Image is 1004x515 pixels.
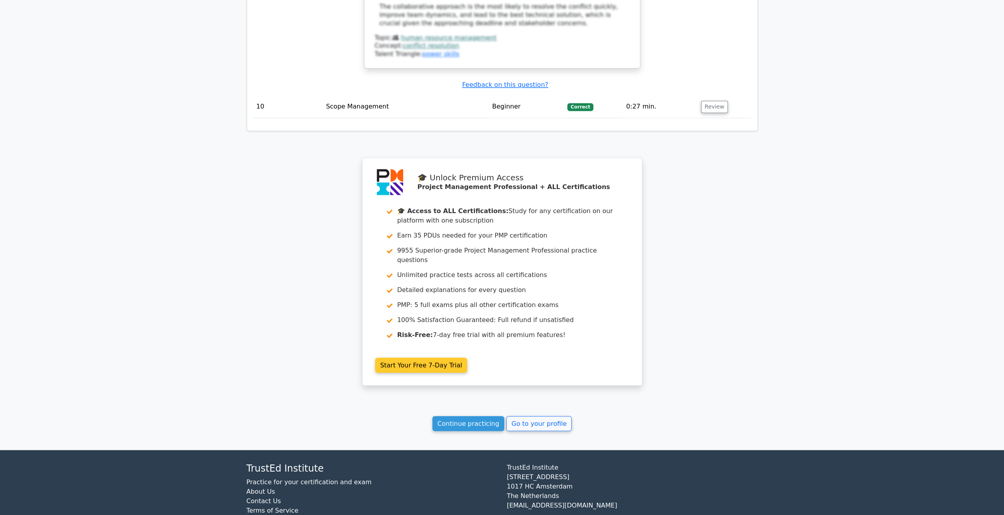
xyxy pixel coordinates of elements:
[701,101,728,113] button: Review
[247,487,275,495] a: About Us
[489,96,564,118] td: Beginner
[323,96,489,118] td: Scope Management
[432,416,505,431] a: Continue practicing
[247,506,299,514] a: Terms of Service
[375,34,630,58] div: Talent Triangle:
[375,42,630,50] div: Concept:
[375,34,630,42] div: Topic:
[401,34,496,41] a: human resource management
[375,358,467,373] a: Start Your Free 7-Day Trial
[247,497,281,504] a: Contact Us
[253,96,323,118] td: 10
[623,96,698,118] td: 0:27 min.
[462,81,548,88] a: Feedback on this question?
[567,103,593,111] span: Correct
[403,42,459,49] a: conflict resolution
[422,50,459,58] a: power skills
[506,416,572,431] a: Go to your profile
[247,463,497,474] h4: TrustEd Institute
[247,478,372,485] a: Practice for your certification and exam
